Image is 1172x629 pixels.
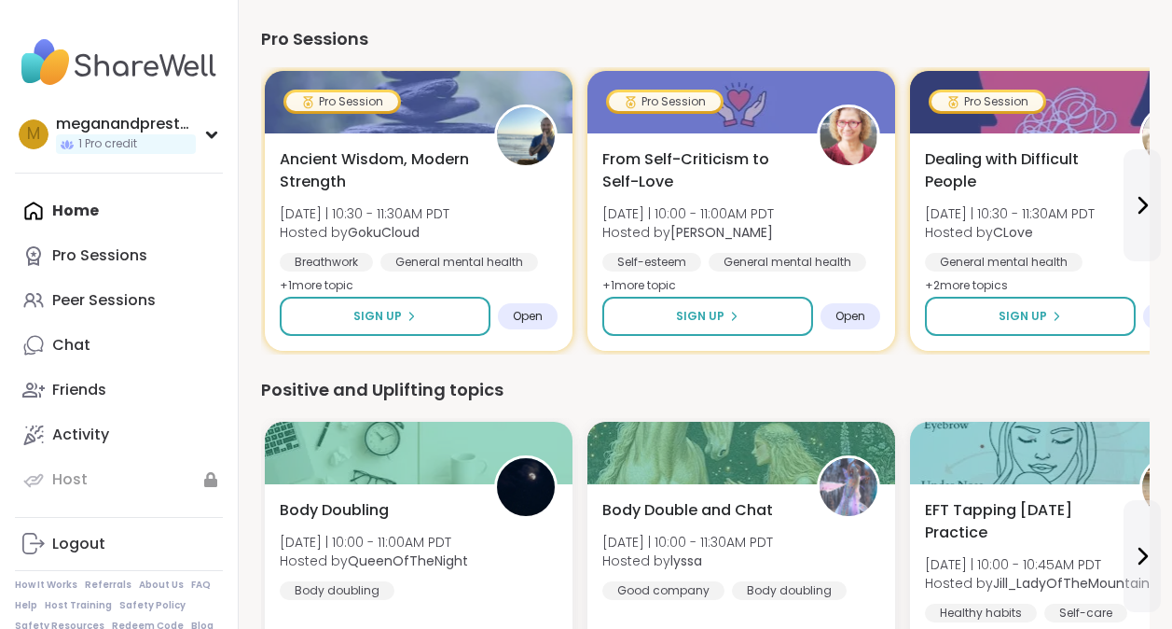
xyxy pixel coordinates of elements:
b: QueenOfTheNight [348,552,468,570]
button: Sign Up [280,297,490,336]
div: General mental health [380,253,538,272]
div: Pro Session [286,92,398,111]
div: Chat [52,335,90,356]
span: Hosted by [280,223,449,242]
div: Good company [602,581,724,600]
div: General mental health [709,253,866,272]
span: Hosted by [602,552,773,570]
span: From Self-Criticism to Self-Love [602,148,796,193]
span: Open [513,309,543,324]
div: Body doubling [732,581,847,600]
span: Body Doubling [280,499,389,522]
img: Fausta [820,107,877,165]
span: Ancient Wisdom, Modern Strength [280,148,474,193]
div: Pro Sessions [261,26,1150,52]
a: Peer Sessions [15,278,223,323]
div: General mental health [925,253,1082,272]
a: Safety Policy [119,599,186,612]
a: About Us [139,579,184,592]
div: Pro Session [931,92,1043,111]
div: Self-esteem [602,253,701,272]
div: meganandpreston15 [56,114,196,134]
div: Pro Session [609,92,721,111]
b: lyssa [670,552,702,570]
button: Sign Up [602,297,813,336]
a: Friends [15,368,223,412]
b: CLove [993,223,1033,242]
a: FAQ [191,579,211,592]
a: Logout [15,522,223,566]
img: QueenOfTheNight [497,458,555,516]
a: Referrals [85,579,131,592]
b: [PERSON_NAME] [670,223,773,242]
a: Host Training [45,599,112,612]
div: Activity [52,425,109,445]
a: Activity [15,412,223,457]
div: Healthy habits [925,604,1037,622]
span: Hosted by [602,223,774,242]
div: Logout [52,534,105,554]
span: [DATE] | 10:00 - 11:00AM PDT [602,204,774,223]
a: Pro Sessions [15,233,223,278]
a: Chat [15,323,223,368]
a: How It Works [15,579,77,592]
div: Body doubling [280,581,394,600]
span: Open [835,309,865,324]
a: Host [15,457,223,502]
div: Pro Sessions [52,245,147,266]
img: GokuCloud [497,107,555,165]
img: ShareWell Nav Logo [15,30,223,95]
span: [DATE] | 10:30 - 11:30AM PDT [925,204,1095,223]
span: 1 Pro credit [78,136,137,152]
span: [DATE] | 10:00 - 10:45AM PDT [925,555,1150,574]
b: GokuCloud [348,223,420,242]
span: Sign Up [999,308,1047,325]
div: Peer Sessions [52,290,156,311]
span: Sign Up [676,308,724,325]
span: Body Double and Chat [602,499,773,522]
a: Help [15,599,37,612]
div: Friends [52,380,106,400]
img: lyssa [820,458,877,516]
div: Host [52,469,88,490]
span: [DATE] | 10:00 - 11:30AM PDT [602,533,773,552]
span: EFT Tapping [DATE] Practice [925,499,1119,544]
div: Breathwork [280,253,373,272]
div: Self-care [1044,604,1127,622]
span: [DATE] | 10:30 - 11:30AM PDT [280,204,449,223]
button: Sign Up [925,297,1136,336]
span: Hosted by [280,552,468,570]
b: Jill_LadyOfTheMountain [993,574,1150,593]
span: Dealing with Difficult People [925,148,1119,193]
div: Positive and Uplifting topics [261,377,1150,403]
span: Sign Up [353,308,402,325]
span: Hosted by [925,223,1095,242]
span: Hosted by [925,574,1150,593]
span: [DATE] | 10:00 - 11:00AM PDT [280,533,468,552]
span: m [27,122,40,147]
